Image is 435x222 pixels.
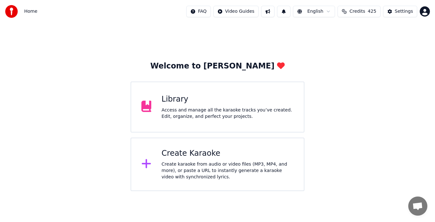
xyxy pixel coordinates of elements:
[368,8,376,15] span: 425
[161,94,294,104] div: Library
[150,61,285,71] div: Welcome to [PERSON_NAME]
[408,197,427,216] a: Open chat
[5,5,18,18] img: youka
[338,6,380,17] button: Credits425
[161,148,294,159] div: Create Karaoke
[349,8,365,15] span: Credits
[186,6,211,17] button: FAQ
[161,107,294,120] div: Access and manage all the karaoke tracks you’ve created. Edit, organize, and perfect your projects.
[24,8,37,15] nav: breadcrumb
[395,8,413,15] div: Settings
[383,6,417,17] button: Settings
[24,8,37,15] span: Home
[213,6,259,17] button: Video Guides
[161,161,294,180] div: Create karaoke from audio or video files (MP3, MP4, and more), or paste a URL to instantly genera...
